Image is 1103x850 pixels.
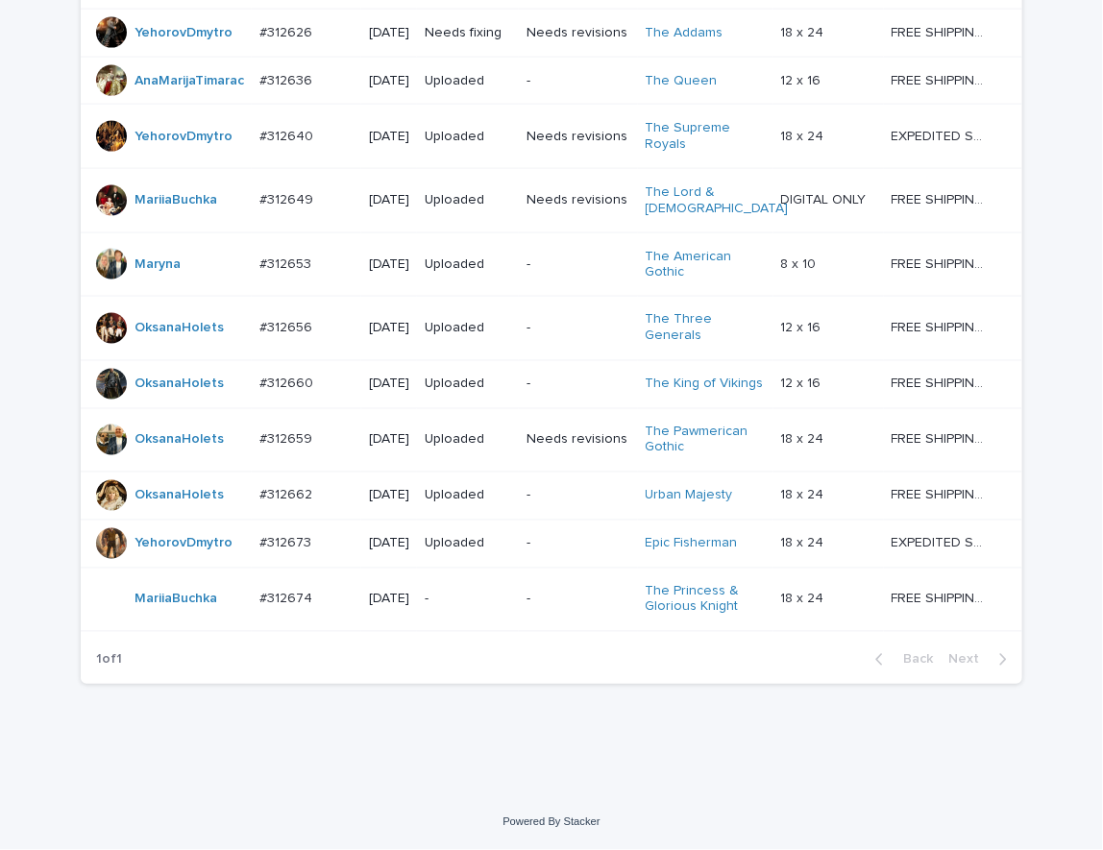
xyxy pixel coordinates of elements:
p: Uploaded [425,73,511,89]
a: Urban Majesty [646,488,733,504]
a: Epic Fisherman [646,536,738,552]
p: FREE SHIPPING - preview in 1-2 business days, after your approval delivery will take 5-10 b.d. [892,428,995,449]
p: FREE SHIPPING - preview in 1-2 business days, after your approval delivery will take 5-10 b.d. [892,317,995,337]
p: [DATE] [369,592,409,608]
p: 1 of 1 [81,637,137,684]
p: - [527,73,629,89]
p: 18 x 24 [781,588,828,608]
p: #312656 [259,317,316,337]
p: #312674 [259,588,316,608]
p: Needs revisions [527,25,629,41]
tr: AnaMarijaTimarac #312636#312636 [DATE]Uploaded-The Queen 12 x 1612 x 16 FREE SHIPPING - preview i... [81,57,1022,105]
a: The American Gothic [646,249,766,281]
a: The King of Vikings [646,376,764,393]
p: #312660 [259,373,317,393]
p: [DATE] [369,25,409,41]
p: Uploaded [425,192,511,208]
p: Uploaded [425,432,511,449]
a: The Three Generals [646,312,766,345]
p: 12 x 16 [781,373,825,393]
tr: Maryna #312653#312653 [DATE]Uploaded-The American Gothic 8 x 108 x 10 FREE SHIPPING - preview in ... [81,232,1022,297]
a: Maryna [135,256,181,273]
span: Back [892,653,933,667]
p: [DATE] [369,376,409,393]
p: 8 x 10 [781,253,821,273]
p: - [527,256,629,273]
tr: YehorovDmytro #312626#312626 [DATE]Needs fixingNeeds revisionsThe Addams 18 x 2418 x 24 FREE SHIP... [81,9,1022,57]
p: - [527,488,629,504]
span: Next [948,653,991,667]
p: [DATE] [369,256,409,273]
p: #312649 [259,188,317,208]
p: Uploaded [425,536,511,552]
button: Next [941,651,1022,668]
p: - [527,592,629,608]
p: 12 x 16 [781,69,825,89]
p: Uploaded [425,321,511,337]
p: DIGITAL ONLY [781,188,870,208]
p: FREE SHIPPING - preview in 1-2 business days, after your approval delivery will take 5-10 b.d. [892,484,995,504]
a: MariiaBuchka [135,592,217,608]
a: OksanaHolets [135,376,224,393]
a: Powered By Stacker [502,816,600,828]
a: The Supreme Royals [646,120,766,153]
p: - [425,592,511,608]
p: 18 x 24 [781,125,828,145]
a: YehorovDmytro [135,25,233,41]
a: YehorovDmytro [135,129,233,145]
p: FREE SHIPPING - preview in 1-2 business days, after your approval delivery will take 5-10 b.d. [892,253,995,273]
p: Uploaded [425,256,511,273]
tr: OksanaHolets #312660#312660 [DATE]Uploaded-The King of Vikings 12 x 1612 x 16 FREE SHIPPING - pre... [81,360,1022,408]
p: 18 x 24 [781,21,828,41]
p: [DATE] [369,321,409,337]
p: 18 x 24 [781,532,828,552]
p: - [527,536,629,552]
tr: OksanaHolets #312662#312662 [DATE]Uploaded-Urban Majesty 18 x 2418 x 24 FREE SHIPPING - preview i... [81,473,1022,521]
p: #312636 [259,69,316,89]
p: FREE SHIPPING - preview in 1-2 business days, after your approval delivery will take 5-10 b.d. [892,21,995,41]
a: The Queen [646,73,718,89]
p: [DATE] [369,488,409,504]
p: - [527,321,629,337]
p: Uploaded [425,376,511,393]
p: 18 x 24 [781,484,828,504]
p: FREE SHIPPING - preview in 1-2 business days, after your approval delivery will take 5-10 b.d. [892,373,995,393]
p: EXPEDITED SHIPPING - preview in 1 business day; delivery up to 5 business days after your approval. [892,532,995,552]
a: MariiaBuchka [135,192,217,208]
p: Needs revisions [527,129,629,145]
tr: OksanaHolets #312656#312656 [DATE]Uploaded-The Three Generals 12 x 1612 x 16 FREE SHIPPING - prev... [81,297,1022,361]
p: #312659 [259,428,316,449]
p: Needs revisions [527,192,629,208]
p: - [527,376,629,393]
p: FREE SHIPPING - preview in 1-2 business days, after your approval delivery will take 5-10 b.d. [892,69,995,89]
tr: YehorovDmytro #312673#312673 [DATE]Uploaded-Epic Fisherman 18 x 2418 x 24 EXPEDITED SHIPPING - pr... [81,520,1022,568]
a: The Princess & Glorious Knight [646,584,766,617]
p: [DATE] [369,192,409,208]
tr: MariiaBuchka #312674#312674 [DATE]--The Princess & Glorious Knight 18 x 2418 x 24 FREE SHIPPING -... [81,568,1022,632]
p: #312640 [259,125,317,145]
a: The Lord & [DEMOGRAPHIC_DATA] [646,184,789,217]
p: [DATE] [369,73,409,89]
tr: YehorovDmytro #312640#312640 [DATE]UploadedNeeds revisionsThe Supreme Royals 18 x 2418 x 24 EXPED... [81,105,1022,169]
a: OksanaHolets [135,432,224,449]
a: The Addams [646,25,723,41]
a: The Pawmerican Gothic [646,425,766,457]
p: #312653 [259,253,315,273]
p: [DATE] [369,129,409,145]
a: YehorovDmytro [135,536,233,552]
a: OksanaHolets [135,321,224,337]
p: Uploaded [425,488,511,504]
p: 18 x 24 [781,428,828,449]
p: [DATE] [369,536,409,552]
p: EXPEDITED SHIPPING - preview in 1 business day; delivery up to 5 business days after your approval. [892,125,995,145]
tr: MariiaBuchka #312649#312649 [DATE]UploadedNeeds revisionsThe Lord & [DEMOGRAPHIC_DATA] DIGITAL ON... [81,168,1022,232]
p: [DATE] [369,432,409,449]
p: FREE SHIPPING - preview in 1-2 business days, after your approval delivery will take 5-10 b.d. [892,188,995,208]
p: FREE SHIPPING - preview in 1-2 business days, after your approval delivery will take 5-10 b.d. [892,588,995,608]
p: Needs fixing [425,25,511,41]
p: #312662 [259,484,316,504]
p: Uploaded [425,129,511,145]
p: #312626 [259,21,316,41]
a: AnaMarijaTimarac [135,73,244,89]
p: Needs revisions [527,432,629,449]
